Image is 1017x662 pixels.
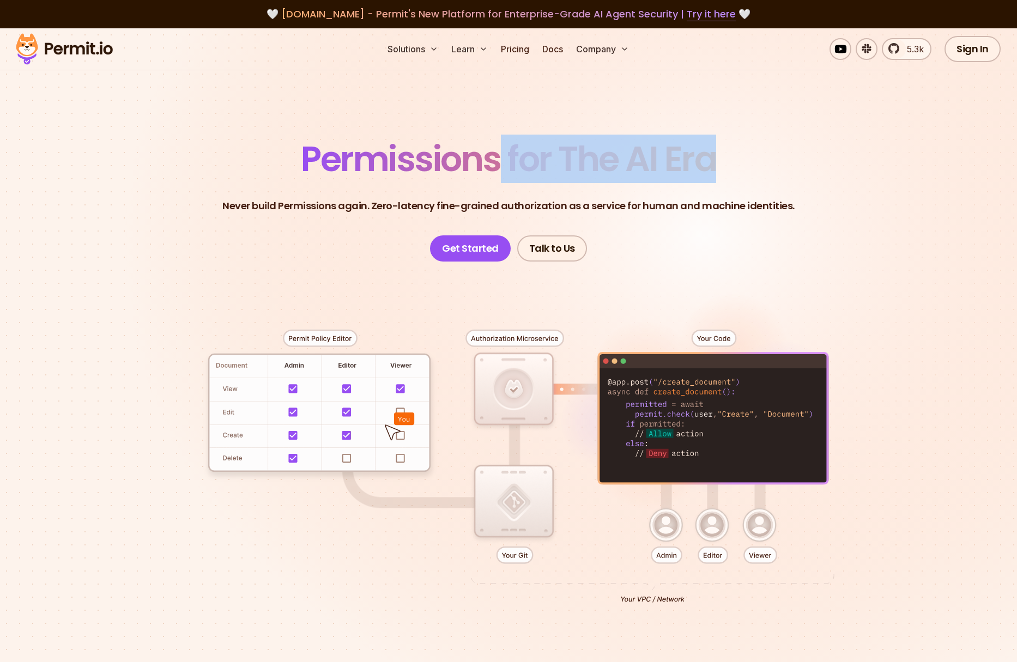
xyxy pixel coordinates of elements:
button: Company [572,38,633,60]
a: Try it here [687,7,736,21]
a: Get Started [430,235,511,262]
img: Permit logo [11,31,118,68]
span: Permissions for The AI Era [301,135,716,183]
p: Never build Permissions again. Zero-latency fine-grained authorization as a service for human and... [222,198,795,214]
button: Solutions [383,38,443,60]
button: Learn [447,38,492,60]
a: Pricing [497,38,534,60]
span: 5.3k [900,42,924,56]
a: Talk to Us [517,235,587,262]
div: 🤍 🤍 [26,7,991,22]
a: Docs [538,38,567,60]
span: [DOMAIN_NAME] - Permit's New Platform for Enterprise-Grade AI Agent Security | [281,7,736,21]
a: 5.3k [882,38,931,60]
a: Sign In [945,36,1001,62]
